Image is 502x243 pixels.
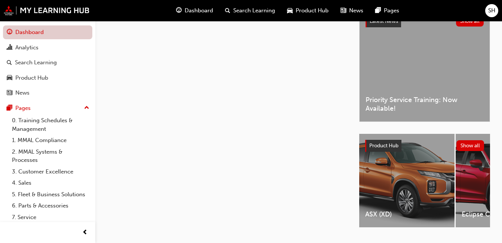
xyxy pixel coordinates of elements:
[7,90,12,96] span: news-icon
[7,105,12,112] span: pages-icon
[7,59,12,66] span: search-icon
[370,18,398,24] span: Latest News
[3,86,92,100] a: News
[9,166,92,178] a: 3. Customer Excellence
[3,101,92,115] button: Pages
[225,6,230,15] span: search-icon
[7,75,12,81] span: car-icon
[7,29,12,36] span: guage-icon
[233,6,275,15] span: Search Learning
[3,71,92,85] a: Product Hub
[488,6,495,15] span: SH
[82,228,88,237] span: prev-icon
[3,25,92,39] a: Dashboard
[366,96,484,113] span: Priority Service Training: Now Available!
[3,56,92,70] a: Search Learning
[15,43,39,52] div: Analytics
[335,3,369,18] a: news-iconNews
[365,140,484,152] a: Product HubShow all
[384,6,399,15] span: Pages
[9,200,92,212] a: 6. Parts & Accessories
[9,115,92,135] a: 0. Training Schedules & Management
[15,74,48,82] div: Product Hub
[366,15,484,27] a: Latest NewsShow all
[84,103,89,113] span: up-icon
[3,24,92,101] button: DashboardAnalyticsSearch LearningProduct HubNews
[4,6,90,15] img: mmal
[359,134,455,227] a: ASX (XD)
[3,41,92,55] a: Analytics
[456,140,484,151] button: Show all
[341,6,346,15] span: news-icon
[9,189,92,200] a: 5. Fleet & Business Solutions
[7,44,12,51] span: chart-icon
[176,6,182,15] span: guage-icon
[170,3,219,18] a: guage-iconDashboard
[287,6,293,15] span: car-icon
[9,135,92,146] a: 1. MMAL Compliance
[9,177,92,189] a: 4. Sales
[359,9,490,122] a: Latest NewsShow allPriority Service Training: Now Available!
[15,89,30,97] div: News
[219,3,281,18] a: search-iconSearch Learning
[185,6,213,15] span: Dashboard
[375,6,381,15] span: pages-icon
[349,6,363,15] span: News
[456,16,484,27] button: Show all
[15,58,57,67] div: Search Learning
[9,146,92,166] a: 2. MMAL Systems & Processes
[281,3,335,18] a: car-iconProduct Hub
[369,3,405,18] a: pages-iconPages
[365,210,449,219] span: ASX (XD)
[485,4,498,17] button: SH
[9,212,92,223] a: 7. Service
[369,142,398,149] span: Product Hub
[296,6,329,15] span: Product Hub
[15,104,31,113] div: Pages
